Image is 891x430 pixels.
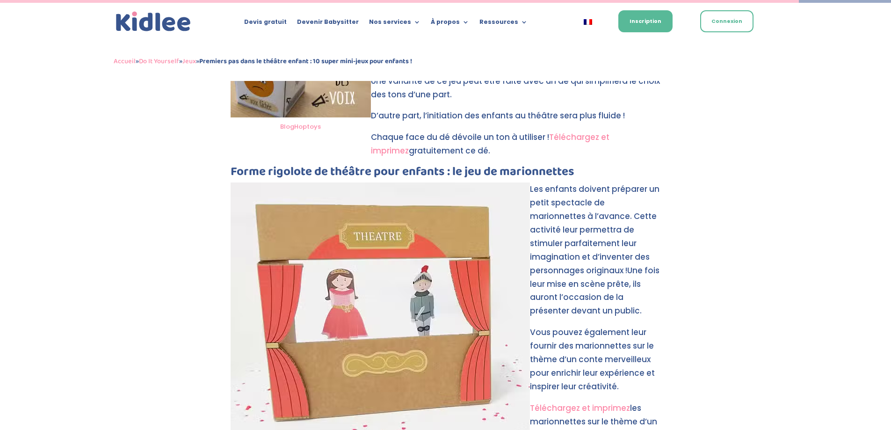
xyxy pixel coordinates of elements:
p: D’autre part, l’initiation des enfants au théâtre sera plus fluide ! [231,109,661,131]
a: Accueil [114,56,136,67]
h3: Forme rigolote de théâtre pour enfants : le jeu de marionnettes [231,166,661,182]
a: Do It Yourself [139,56,179,67]
a: Jeux [182,56,196,67]
a: Ressources [479,19,528,29]
a: Téléchargez et imprimez [530,402,630,414]
a: Devenir Babysitter [297,19,359,29]
a: Devis gratuit [244,19,287,29]
img: logo_kidlee_bleu [114,9,193,34]
span: » » » [114,56,412,67]
a: Connexion [700,10,753,32]
a: Kidlee Logo [114,9,193,34]
a: À propos [431,19,469,29]
a: Nos services [369,19,420,29]
p: Une variante de ce jeu peut être faite avec un dé qui simplifiera le choix des tons d’une part. [231,74,661,109]
strong: Premiers pas dans le théâtre enfant : 10 super mini-jeux pour enfants ! [199,56,412,67]
a: Inscription [618,10,673,32]
img: Français [584,19,592,25]
p: Chaque face du dé dévoile un ton à utiliser ! gratuitement ce dé. [231,131,661,166]
a: BlogHoptoys [280,122,321,131]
